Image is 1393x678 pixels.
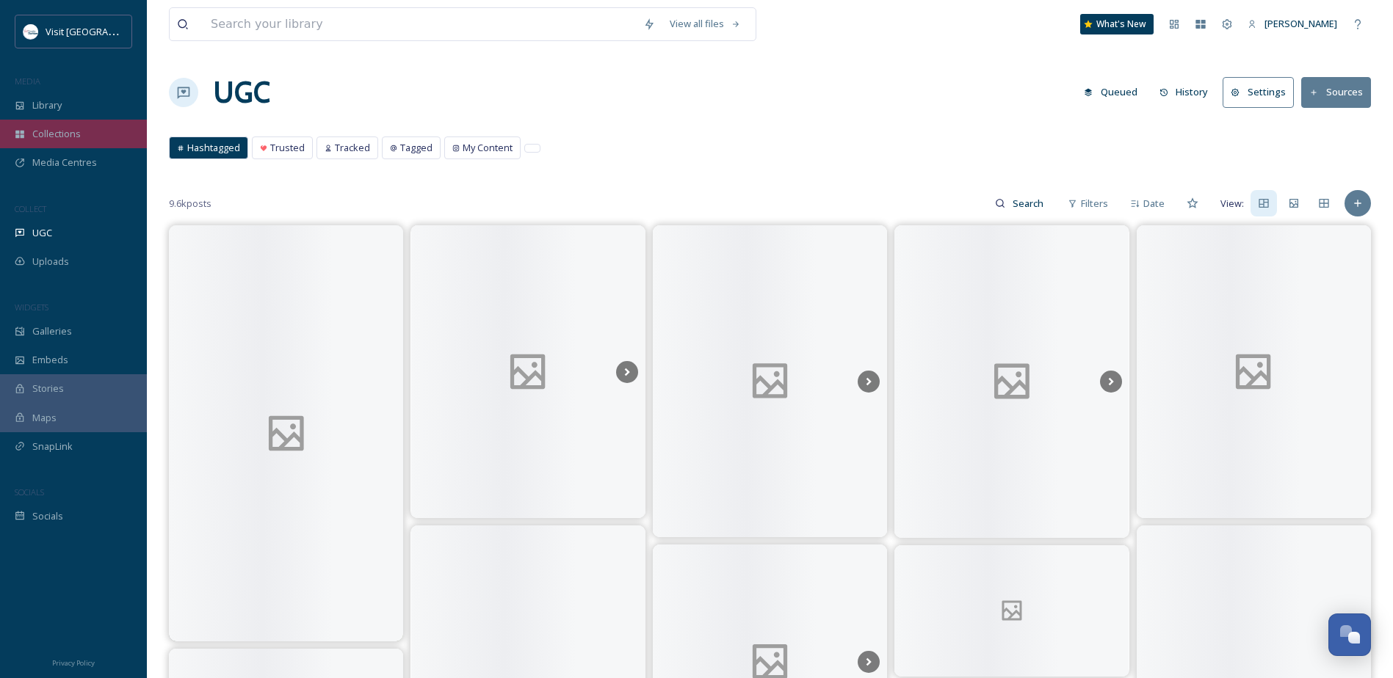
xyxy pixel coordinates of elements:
a: What's New [1080,14,1154,34]
a: Settings [1223,77,1301,107]
span: Visit [GEOGRAPHIC_DATA] [46,24,159,38]
span: Maps [32,411,57,425]
span: Uploads [32,255,69,269]
span: Socials [32,509,63,523]
span: My Content [463,141,513,155]
span: Trusted [270,141,305,155]
span: Filters [1081,197,1108,211]
span: MEDIA [15,76,40,87]
span: Privacy Policy [52,658,95,668]
button: History [1152,78,1216,106]
span: Collections [32,127,81,141]
a: [PERSON_NAME] [1240,10,1345,38]
span: Stories [32,382,64,395]
span: Tagged [400,141,433,155]
input: Search your library [203,8,636,40]
a: Queued [1077,78,1152,106]
span: Media Centres [32,156,97,169]
span: Library [32,98,62,112]
span: Tracked [335,141,370,155]
a: History [1152,78,1223,106]
span: 9.6k posts [169,197,211,211]
span: WIDGETS [15,302,48,313]
span: Hashtagged [187,141,240,155]
span: SOCIALS [15,486,44,497]
span: SnapLink [32,440,73,453]
button: Open Chat [1328,613,1371,656]
button: Settings [1223,77,1294,107]
span: UGC [32,226,52,240]
a: Privacy Policy [52,653,95,671]
a: View all files [662,10,748,38]
a: UGC [213,70,270,114]
input: Search [1005,189,1053,218]
span: Galleries [32,324,72,338]
img: 1680077135441.jpeg [23,24,38,39]
span: Embeds [32,353,68,367]
span: View: [1220,197,1244,211]
span: Date [1143,197,1165,211]
span: [PERSON_NAME] [1264,17,1337,30]
span: COLLECT [15,203,46,214]
button: Queued [1077,78,1145,106]
button: Sources [1301,77,1371,107]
